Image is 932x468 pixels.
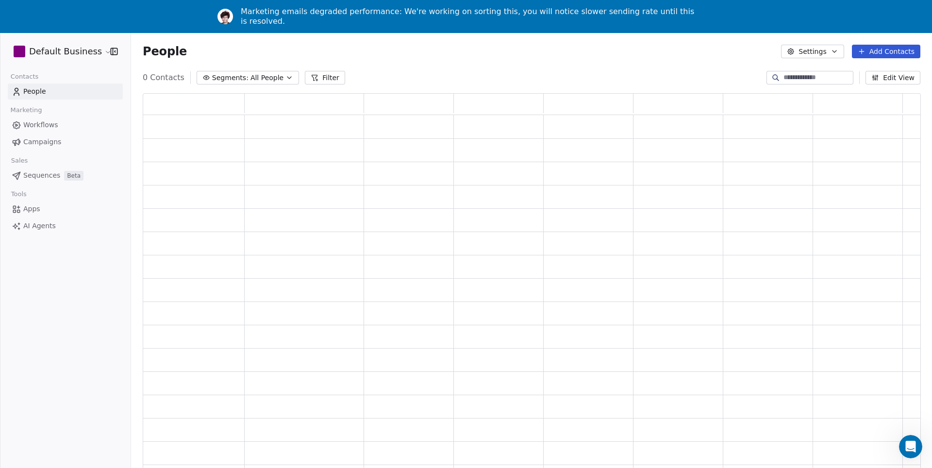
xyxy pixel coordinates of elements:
[23,137,61,147] span: Campaigns
[12,43,103,60] button: Default Business
[143,72,184,84] span: 0 Contacts
[865,71,920,84] button: Edit View
[23,170,60,181] span: Sequences
[852,45,920,58] button: Add Contacts
[241,7,699,26] div: Marketing emails degraded performance: We're working on sorting this, you will notice slower send...
[305,71,345,84] button: Filter
[64,171,83,181] span: Beta
[8,134,123,150] a: Campaigns
[212,73,249,83] span: Segments:
[6,69,43,84] span: Contacts
[217,9,233,24] img: Profile image for Ram
[899,435,922,458] iframe: Intercom live chat
[8,84,123,100] a: People
[8,117,123,133] a: Workflows
[781,45,844,58] button: Settings
[7,153,32,168] span: Sales
[23,120,58,130] span: Workflows
[8,201,123,217] a: Apps
[6,103,46,117] span: Marketing
[23,86,46,97] span: People
[8,167,123,184] a: SequencesBeta
[143,44,187,59] span: People
[250,73,283,83] span: All People
[23,204,40,214] span: Apps
[29,45,102,58] span: Default Business
[8,218,123,234] a: AI Agents
[23,221,56,231] span: AI Agents
[7,187,31,201] span: Tools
